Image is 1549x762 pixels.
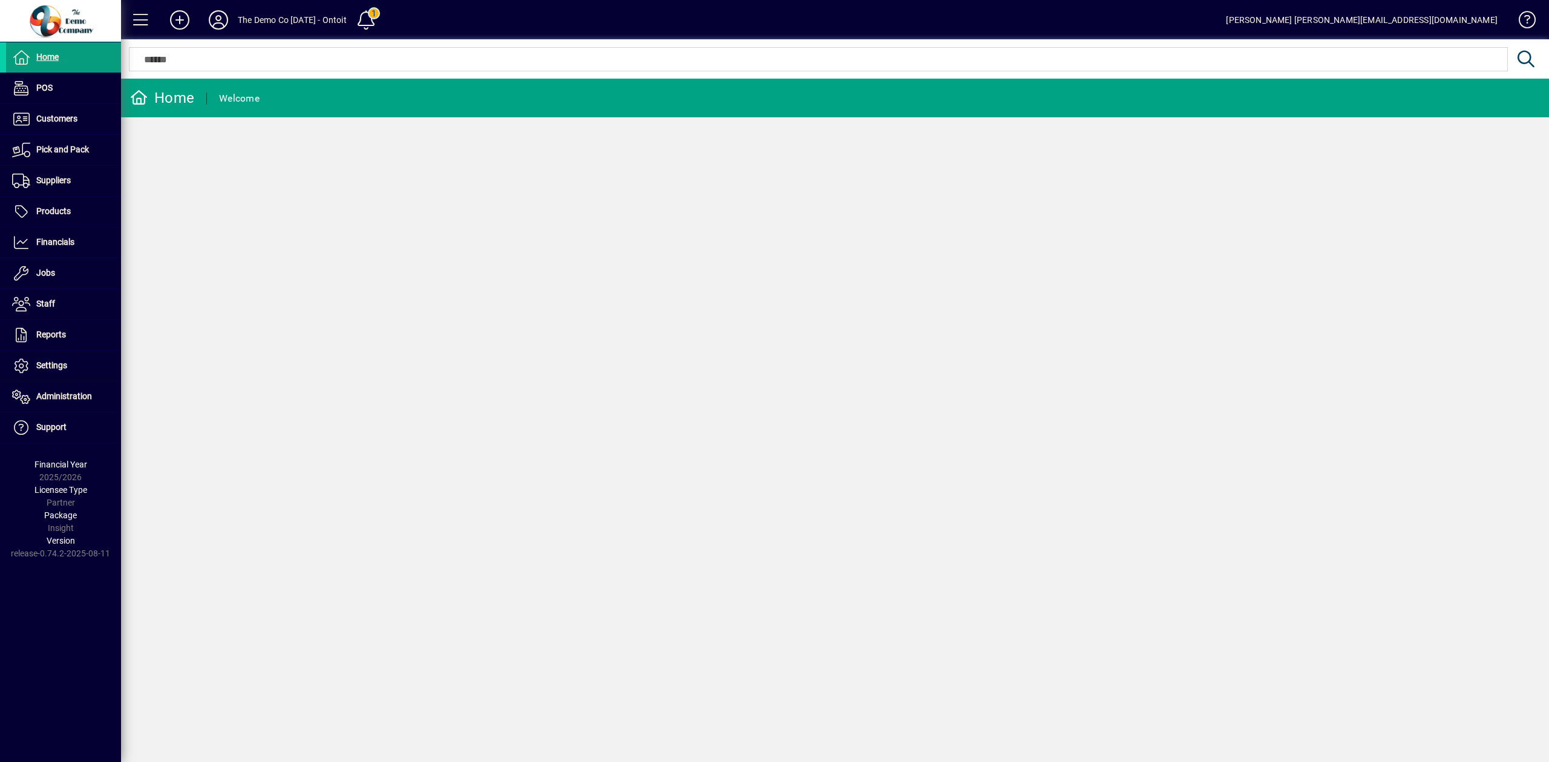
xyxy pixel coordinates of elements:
[6,197,121,227] a: Products
[219,89,260,108] div: Welcome
[6,320,121,350] a: Reports
[6,166,121,196] a: Suppliers
[6,104,121,134] a: Customers
[1226,10,1498,30] div: [PERSON_NAME] [PERSON_NAME][EMAIL_ADDRESS][DOMAIN_NAME]
[34,485,87,495] span: Licensee Type
[6,227,121,258] a: Financials
[36,237,74,247] span: Financials
[160,9,199,31] button: Add
[36,206,71,216] span: Products
[6,412,121,443] a: Support
[36,175,71,185] span: Suppliers
[130,88,194,108] div: Home
[34,460,87,469] span: Financial Year
[238,10,347,30] div: The Demo Co [DATE] - Ontoit
[1510,2,1534,42] a: Knowledge Base
[36,391,92,401] span: Administration
[36,360,67,370] span: Settings
[36,299,55,308] span: Staff
[47,536,75,545] span: Version
[6,135,121,165] a: Pick and Pack
[6,258,121,288] a: Jobs
[36,330,66,339] span: Reports
[6,289,121,319] a: Staff
[6,73,121,103] a: POS
[36,114,77,123] span: Customers
[6,382,121,412] a: Administration
[36,268,55,278] span: Jobs
[36,422,67,432] span: Support
[44,510,77,520] span: Package
[6,351,121,381] a: Settings
[36,83,53,93] span: POS
[36,145,89,154] span: Pick and Pack
[36,52,59,62] span: Home
[199,9,238,31] button: Profile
